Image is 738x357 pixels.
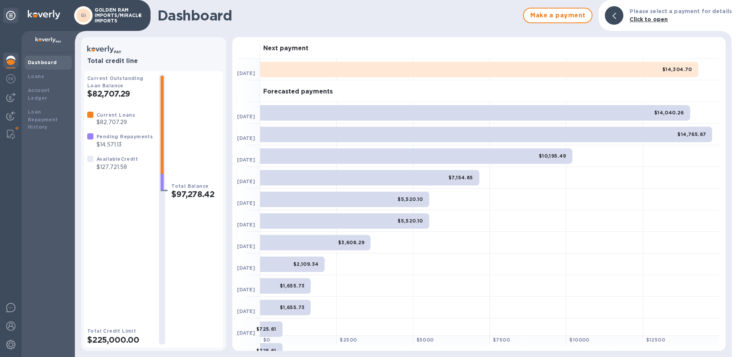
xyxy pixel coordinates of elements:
[523,8,592,23] button: Make a payment
[398,218,423,224] b: $5,520.10
[398,196,423,202] b: $5,520.10
[87,89,153,99] h2: $82,707.29
[630,8,732,14] b: Please select a payment for details
[630,16,668,22] b: Click to open
[416,337,434,343] b: $ 5000
[237,114,255,119] b: [DATE]
[87,328,136,334] b: Total Credit Limit
[263,337,270,343] b: $ 0
[171,189,220,199] h2: $97,278.42
[237,200,255,206] b: [DATE]
[96,156,138,162] b: Available Credit
[6,74,15,83] img: Foreign exchange
[237,135,255,141] b: [DATE]
[237,178,255,184] b: [DATE]
[28,10,60,19] img: Logo
[157,7,519,24] h1: Dashboard
[263,45,308,52] h3: Next payment
[256,348,276,354] b: $725.61
[87,58,220,65] h3: Total credit line
[28,73,44,79] b: Loans
[237,330,255,336] b: [DATE]
[28,59,57,65] b: Dashboard
[87,335,153,345] h2: $225,000.00
[171,183,208,189] b: Total Balance
[338,240,365,245] b: $3,608.29
[340,337,357,343] b: $ 2500
[237,308,255,314] b: [DATE]
[263,88,333,95] h3: Forecasted payments
[28,109,58,130] b: Loan Repayment History
[237,243,255,249] b: [DATE]
[96,163,138,171] p: $127,721.58
[95,7,133,24] p: GOLDEN RAM IMPORTS/MIRACLE IMPORTS
[81,12,86,18] b: GI
[530,11,586,20] span: Make a payment
[96,141,153,149] p: $14,571.13
[237,287,255,292] b: [DATE]
[96,118,135,126] p: $82,707.29
[662,66,692,72] b: $14,304.70
[646,337,665,343] b: $ 12500
[96,134,153,139] b: Pending Repayments
[237,70,255,76] b: [DATE]
[677,131,706,137] b: $14,765.87
[3,8,19,23] div: Unpin categories
[654,110,684,116] b: $14,040.26
[256,326,276,332] b: $725.61
[237,222,255,228] b: [DATE]
[237,157,255,163] b: [DATE]
[493,337,510,343] b: $ 7500
[293,261,319,267] b: $2,109.34
[280,304,305,310] b: $1,655.73
[569,337,589,343] b: $ 10000
[96,112,135,118] b: Current Loans
[237,265,255,271] b: [DATE]
[28,87,50,101] b: Account Ledger
[449,175,473,180] b: $7,154.85
[539,153,566,159] b: $10,195.49
[87,75,144,88] b: Current Outstanding Loan Balance
[280,283,305,289] b: $1,655.73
